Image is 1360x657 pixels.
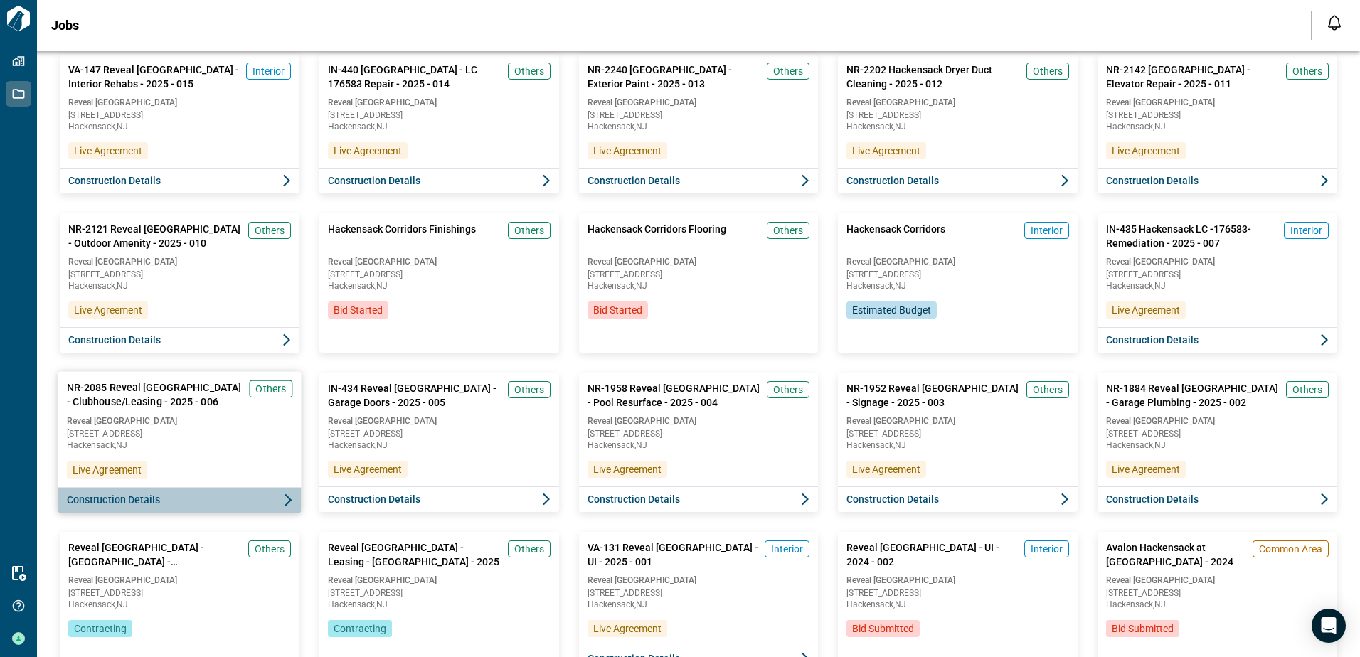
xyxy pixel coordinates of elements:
span: Live Agreement [593,462,662,476]
span: Reveal [GEOGRAPHIC_DATA] [846,575,1069,586]
span: Reveal [GEOGRAPHIC_DATA] [588,97,810,108]
span: Construction Details [67,493,161,507]
span: NR-2085 Reveal [GEOGRAPHIC_DATA] - Clubhouse/Leasing - 2025 - 006 [67,380,243,410]
span: Construction Details [328,173,420,188]
span: Others [514,223,544,237]
span: Live Agreement [852,144,920,158]
span: Reveal [GEOGRAPHIC_DATA] [846,97,1069,108]
button: Construction Details [319,486,559,512]
span: [STREET_ADDRESS] [1106,111,1329,119]
span: Reveal [GEOGRAPHIC_DATA] - [GEOGRAPHIC_DATA] - [GEOGRAPHIC_DATA] - 2025 [68,540,243,569]
button: Open notification feed [1323,11,1346,34]
button: Construction Details [319,168,559,193]
span: NR-2202 Hackensack Dryer Duct Cleaning - 2025 - 012 [846,63,1021,91]
span: Bid Submitted [852,621,914,636]
span: Live Agreement [593,144,662,158]
span: Hackensack , NJ [846,282,1069,290]
span: NR-1958 Reveal [GEOGRAPHIC_DATA] - Pool Resurface - 2025 - 004 [588,381,762,410]
span: [STREET_ADDRESS] [67,429,292,438]
span: Interior [771,542,803,556]
span: [STREET_ADDRESS] [68,270,291,279]
span: Hackensack , NJ [328,441,551,449]
span: Hackensack , NJ [846,122,1069,131]
button: Construction Details [579,168,819,193]
span: Bid Submitted [1112,621,1174,636]
span: Others [1033,383,1063,397]
button: Construction Details [1098,486,1337,512]
span: Interior [1031,223,1063,237]
span: IN-435 Hackensack LC -176583- Remediation - 2025 - 007 [1106,222,1278,250]
span: Reveal [GEOGRAPHIC_DATA] [1106,256,1329,267]
button: Construction Details [60,327,299,353]
span: Hackensack , NJ [1106,441,1329,449]
span: Bid Started [334,303,383,317]
span: Construction Details [68,333,161,347]
span: Hackensack , NJ [68,282,291,290]
span: NR-2240 [GEOGRAPHIC_DATA] - Exterior Paint - 2025 - 013 [588,63,762,91]
span: Construction Details [1106,492,1199,506]
span: Contracting [74,621,127,636]
span: Construction Details [1106,173,1199,188]
span: Construction Details [588,173,680,188]
span: Live Agreement [74,303,142,317]
button: Construction Details [60,168,299,193]
button: Construction Details [579,486,819,512]
span: Others [514,64,544,78]
span: [STREET_ADDRESS] [68,111,291,119]
span: [STREET_ADDRESS] [1106,589,1329,597]
span: Reveal [GEOGRAPHIC_DATA] [1106,97,1329,108]
span: Hackensack , NJ [328,282,551,290]
span: [STREET_ADDRESS] [328,111,551,119]
span: Live Agreement [334,462,402,476]
span: [STREET_ADDRESS] [588,270,810,279]
span: Hackensack , NJ [67,441,292,449]
span: Others [773,223,803,237]
span: Hackensack Corridors Flooring [588,222,726,250]
span: Interior [1290,223,1322,237]
span: [STREET_ADDRESS] [588,429,810,438]
span: Reveal [GEOGRAPHIC_DATA] [1106,575,1329,586]
span: Others [255,542,285,556]
span: Others [514,542,544,556]
span: Others [773,383,803,397]
span: NR-1884 Reveal [GEOGRAPHIC_DATA] - Garage Plumbing - 2025 - 002 [1106,381,1280,410]
span: Reveal [GEOGRAPHIC_DATA] [68,575,291,586]
span: Estimated Budget [852,303,931,317]
span: Interior [1031,542,1063,556]
span: [STREET_ADDRESS] [68,589,291,597]
span: [STREET_ADDRESS] [328,589,551,597]
span: Reveal [GEOGRAPHIC_DATA] [1106,415,1329,427]
span: Construction Details [68,173,161,188]
span: [STREET_ADDRESS] [846,111,1069,119]
span: Bid Started [593,303,642,317]
span: Hackensack , NJ [1106,122,1329,131]
span: Contracting [334,621,386,636]
span: Others [773,64,803,78]
span: Hackensack , NJ [68,122,291,131]
span: Others [514,383,544,397]
span: Others [1292,64,1322,78]
span: Live Agreement [334,144,402,158]
span: Reveal [GEOGRAPHIC_DATA] [588,575,810,586]
span: Hackensack , NJ [588,122,810,131]
span: Reveal [GEOGRAPHIC_DATA] [328,256,551,267]
span: Construction Details [328,492,420,506]
span: Reveal [GEOGRAPHIC_DATA] [68,97,291,108]
span: [STREET_ADDRESS] [328,429,551,438]
span: Hackensack , NJ [328,600,551,609]
span: NR-2121 Reveal [GEOGRAPHIC_DATA] - Outdoor Amenity - 2025 - 010 [68,222,243,250]
span: NR-2142 [GEOGRAPHIC_DATA] - Elevator Repair - 2025 - 011 [1106,63,1280,91]
span: Hackensack Corridors [846,222,945,250]
span: [STREET_ADDRESS] [1106,429,1329,438]
span: Live Agreement [73,462,142,476]
button: Construction Details [1098,168,1337,193]
span: IN-440 [GEOGRAPHIC_DATA] - LC 176583 Repair - 2025 - 014 [328,63,502,91]
span: Others [1033,64,1063,78]
span: IN-434 Reveal [GEOGRAPHIC_DATA] - Garage Doors - 2025 - 005 [328,381,502,410]
span: Others [255,382,286,396]
button: Construction Details [1098,327,1337,353]
span: Construction Details [846,492,939,506]
span: [STREET_ADDRESS] [846,589,1069,597]
span: Construction Details [588,492,680,506]
span: VA-147 Reveal [GEOGRAPHIC_DATA] - Interior Rehabs - 2025 - 015 [68,63,240,91]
